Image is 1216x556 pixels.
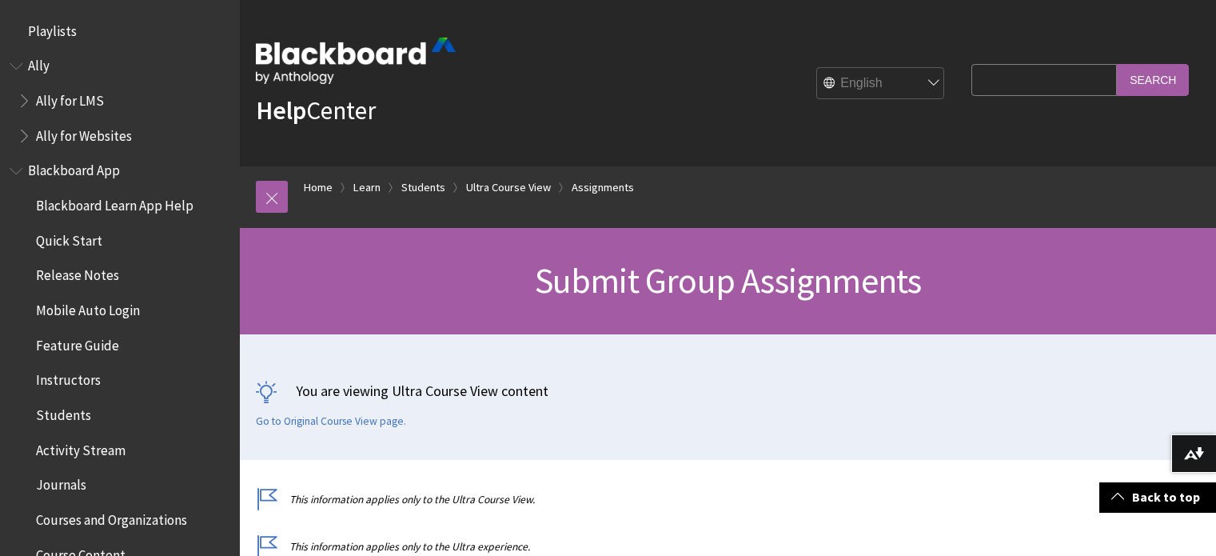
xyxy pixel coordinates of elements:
[28,53,50,74] span: Ally
[36,122,132,144] span: Ally for Websites
[304,178,333,198] a: Home
[36,367,101,389] span: Instructors
[466,178,551,198] a: Ultra Course View
[401,178,445,198] a: Students
[10,53,230,150] nav: Book outline for Anthology Ally Help
[256,38,456,84] img: Blackboard by Anthology
[36,297,140,318] span: Mobile Auto Login
[36,227,102,249] span: Quick Start
[256,414,406,429] a: Go to Original Course View page.
[28,158,120,179] span: Blackboard App
[36,472,86,494] span: Journals
[256,539,963,554] p: This information applies only to the Ultra experience.
[535,258,922,302] span: Submit Group Assignments
[256,381,1200,401] p: You are viewing Ultra Course View content
[1117,64,1189,95] input: Search
[36,192,193,214] span: Blackboard Learn App Help
[256,492,963,507] p: This information applies only to the Ultra Course View.
[36,262,119,284] span: Release Notes
[353,178,381,198] a: Learn
[256,94,306,126] strong: Help
[36,402,91,423] span: Students
[36,332,119,354] span: Feature Guide
[256,94,376,126] a: HelpCenter
[10,18,230,45] nav: Book outline for Playlists
[817,68,945,100] select: Site Language Selector
[36,87,104,109] span: Ally for LMS
[36,506,187,528] span: Courses and Organizations
[36,437,126,458] span: Activity Stream
[28,18,77,39] span: Playlists
[572,178,634,198] a: Assignments
[1099,482,1216,512] a: Back to top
